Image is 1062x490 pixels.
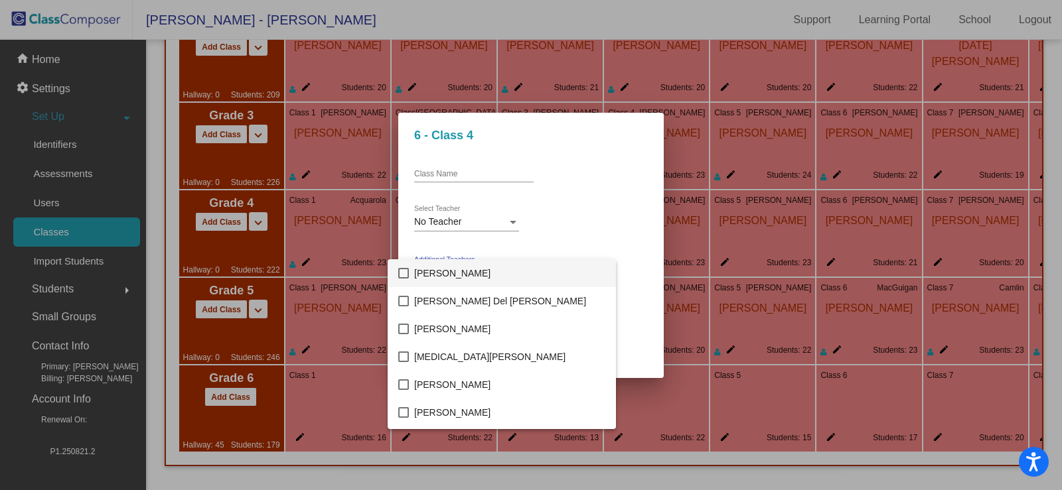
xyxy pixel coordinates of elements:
span: [PERSON_NAME] [414,398,605,426]
span: [PERSON_NAME] Del [PERSON_NAME] [414,287,605,315]
span: [PERSON_NAME] [414,371,605,398]
span: [MEDICAL_DATA][PERSON_NAME] [414,343,605,371]
span: [PERSON_NAME] [414,259,605,287]
span: [PERSON_NAME] [414,426,605,454]
span: [PERSON_NAME] [414,315,605,343]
